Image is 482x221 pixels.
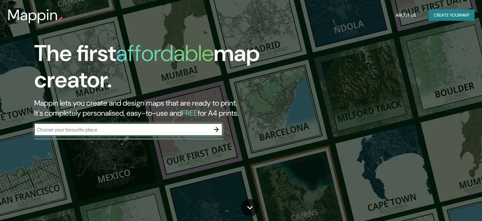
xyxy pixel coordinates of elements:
[34,126,210,133] input: Choose your favourite place
[426,196,475,214] iframe: Help widget launcher
[34,98,275,118] h2: Mappin lets you create and design maps that are ready to print. It's completely personalised, eas...
[429,9,474,21] button: Create yourmap
[58,16,63,21] img: mappin-pin
[34,40,275,98] h1: The first map creator.
[393,9,419,21] button: About Us
[182,108,198,118] h5: FREE
[116,39,214,68] h1: affordable
[8,6,58,24] h3: Mappin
